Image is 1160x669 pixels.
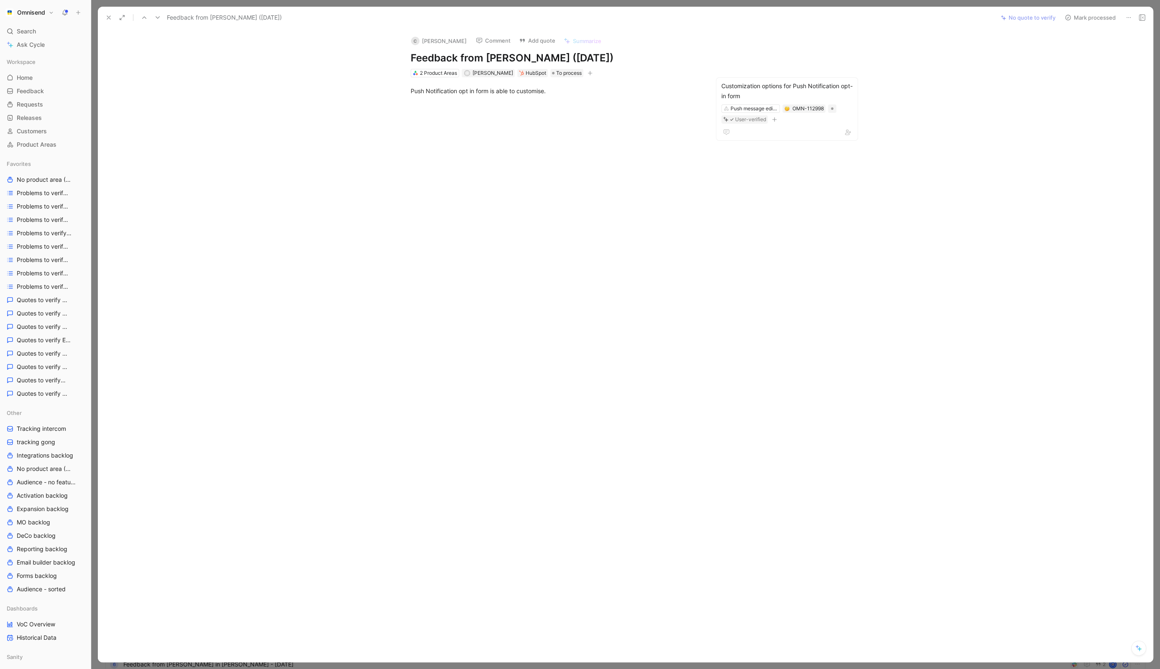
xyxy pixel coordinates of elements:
a: Quotes to verify Audience [3,307,87,320]
button: Add quote [515,35,559,46]
div: Sanity [3,651,87,666]
span: Quotes to verify Email builder [17,336,72,344]
a: Problems to verify Audience [3,200,87,213]
a: Problems to verify Activation [3,187,87,199]
span: No product area (Unknowns) [17,176,73,184]
span: Home [17,74,33,82]
div: Dashboards [3,602,87,615]
button: Summarize [560,35,605,47]
button: c[PERSON_NAME] [407,35,470,47]
a: Forms backlog [3,570,87,582]
div: DashboardsVoC OverviewHistorical Data [3,602,87,644]
span: Quotes to verify Expansion [17,349,71,358]
a: Problems to verify MO [3,267,87,280]
div: To process [550,69,583,77]
span: DeCo backlog [17,532,56,540]
span: Problems to verify Email Builder [17,229,72,237]
span: Other [7,409,22,417]
span: Product Areas [17,140,56,149]
a: Releases [3,112,87,124]
h1: Feedback from [PERSON_NAME] ([DATE]) [411,51,700,65]
span: Problems to verify Audience [17,202,71,211]
span: Audience - no feature tag [17,478,77,486]
a: Problems to verify DeCo [3,214,87,226]
button: Comment [472,35,514,46]
span: Favorites [7,160,31,168]
a: Expansion backlog [3,503,87,515]
a: Quotes to verify Expansion [3,347,87,360]
a: Product Areas [3,138,87,151]
a: Quotes to verify Forms [3,361,87,373]
a: Quotes to verify DeCo [3,321,87,333]
a: MO backlog [3,516,87,529]
div: c [411,37,419,45]
div: 2 Product Areas [420,69,457,77]
span: Quotes to verify Activation [17,296,71,304]
span: [PERSON_NAME] [473,70,513,76]
button: OmnisendOmnisend [3,7,56,18]
a: Problems to verify Reporting [3,280,87,293]
span: Ask Cycle [17,40,45,50]
span: Integrations backlog [17,451,73,460]
div: User-verified [735,115,766,124]
span: Problems to verify Expansion [17,242,72,251]
span: Email builder backlog [17,558,75,567]
span: Workspace [7,58,36,66]
span: Problems to verify MO [17,269,69,277]
a: Problems to verify Email Builder [3,227,87,239]
span: No product area (Unknowns) [17,465,72,473]
button: 🤔 [784,106,790,112]
span: Quotes to verify Audience [17,309,70,318]
span: Historical Data [17,633,56,642]
span: Reporting backlog [17,545,67,553]
span: Search [17,26,36,36]
span: Audience - sorted [17,585,66,593]
span: Tracking intercom [17,425,66,433]
span: VoC Overview [17,620,55,628]
a: Historical Data [3,631,87,644]
a: tracking gong [3,436,87,448]
a: No product area (Unknowns) [3,463,87,475]
div: Push message editor [731,104,777,113]
a: Home [3,71,87,84]
button: No quote to verify [997,12,1059,23]
span: Quotes to verify Reporting [17,389,70,398]
span: Feedback [17,87,44,95]
a: Email builder backlog [3,556,87,569]
a: Quotes to verify Reporting [3,387,87,400]
span: To process [556,69,582,77]
div: Favorites [3,158,87,170]
button: Mark processed [1061,12,1119,23]
h1: Omnisend [17,9,45,16]
span: Summarize [573,37,601,45]
span: Dashboards [7,604,38,613]
a: Customers [3,125,87,137]
div: OMN-112998 [792,104,824,113]
a: Requests [3,98,87,111]
div: HubSpot [526,69,546,77]
a: DeCo backlog [3,529,87,542]
a: Problems to verify Expansion [3,240,87,253]
div: Push Notification opt in form is able to customise. [411,86,700,95]
span: Expansion backlog [17,505,69,513]
a: Feedback [3,85,87,97]
a: Reporting backlog [3,543,87,555]
div: Workspace [3,56,87,68]
span: Problems to verify DeCo [17,216,69,224]
a: Quotes to verify MO [3,374,87,387]
span: Feedback from [PERSON_NAME] ([DATE]) [167,13,282,23]
a: Quotes to verify Activation [3,294,87,306]
a: Tracking intercom [3,422,87,435]
a: Problems to verify Forms [3,254,87,266]
div: Customization options for Push Notification opt-in form [721,81,853,101]
span: Activation backlog [17,491,68,500]
span: Quotes to verify Forms [17,363,69,371]
span: Requests [17,100,43,109]
a: Ask Cycle [3,38,87,51]
div: Sanity [3,651,87,663]
div: G [465,71,470,75]
span: Sanity [7,653,23,661]
span: MO backlog [17,518,50,527]
a: Integrations backlog [3,449,87,462]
